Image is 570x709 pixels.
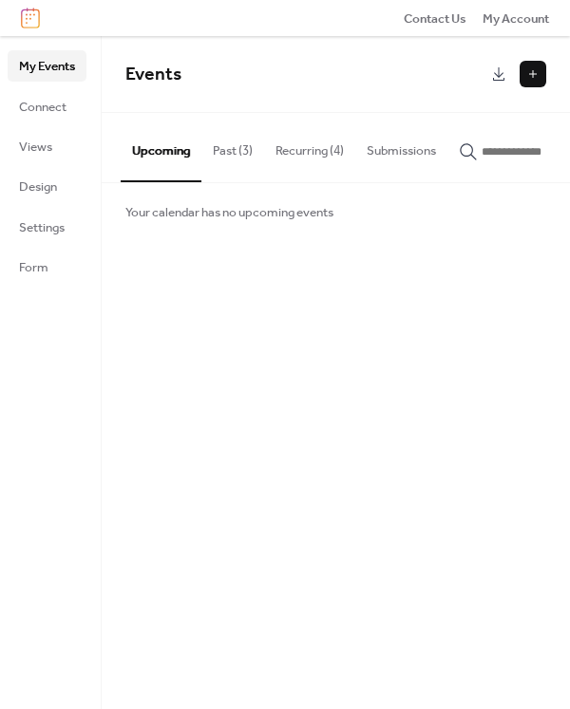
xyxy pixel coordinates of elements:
span: Views [19,138,52,157]
span: Your calendar has no upcoming events [125,203,333,222]
span: Events [125,57,181,92]
a: Design [8,171,86,201]
a: Contact Us [404,9,466,28]
span: Form [19,258,48,277]
a: My Events [8,50,86,81]
a: Views [8,131,86,161]
button: Recurring (4) [264,113,355,179]
a: Form [8,252,86,282]
a: Settings [8,212,86,242]
button: Past (3) [201,113,264,179]
a: My Account [483,9,549,28]
button: Submissions [355,113,447,179]
img: logo [21,8,40,28]
a: Connect [8,91,86,121]
span: Connect [19,98,66,117]
span: My Events [19,57,75,76]
span: Settings [19,218,65,237]
button: Upcoming [121,113,201,181]
span: Design [19,177,57,196]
